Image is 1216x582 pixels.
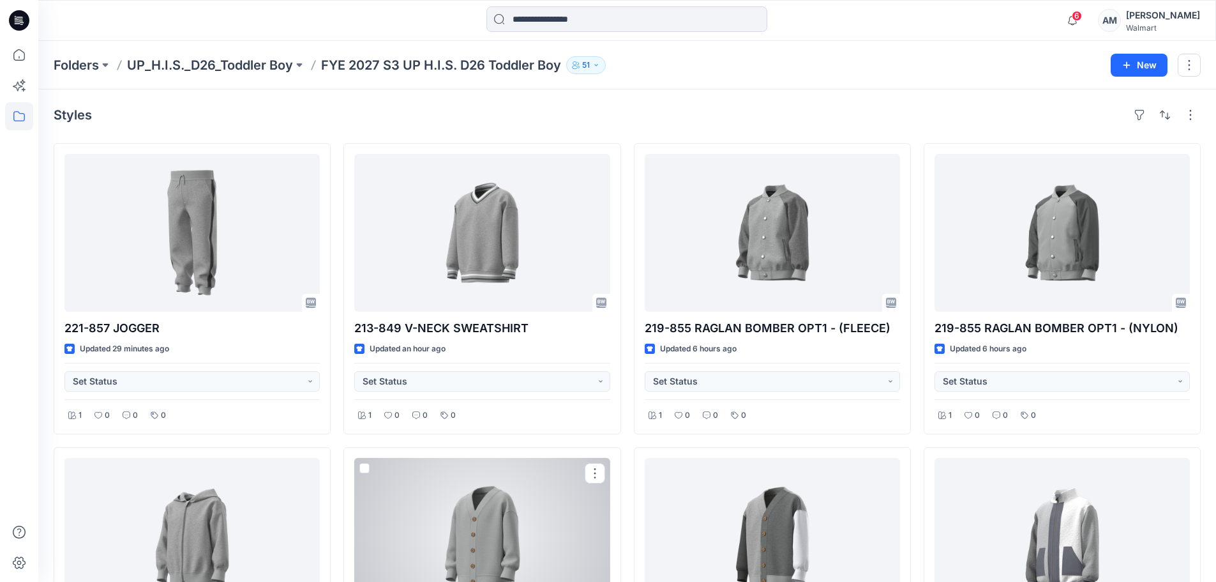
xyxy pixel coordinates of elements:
[354,319,610,337] p: 213-849 V-NECK SWEATSHIRT
[975,409,980,422] p: 0
[1031,409,1036,422] p: 0
[1111,54,1167,77] button: New
[582,58,590,72] p: 51
[660,342,737,356] p: Updated 6 hours ago
[354,154,610,312] a: 213-849 V-NECK SWEATSHIRT
[741,409,746,422] p: 0
[659,409,662,422] p: 1
[80,342,169,356] p: Updated 29 minutes ago
[935,154,1190,312] a: 219-855 RAGLAN BOMBER OPT1 - (NYLON)
[370,342,446,356] p: Updated an hour ago
[1072,11,1082,21] span: 6
[127,56,293,74] a: UP_H.I.S._D26_Toddler Boy
[566,56,606,74] button: 51
[161,409,166,422] p: 0
[54,107,92,123] h4: Styles
[105,409,110,422] p: 0
[54,56,99,74] a: Folders
[1126,8,1200,23] div: [PERSON_NAME]
[79,409,82,422] p: 1
[64,154,320,312] a: 221-857 JOGGER
[1003,409,1008,422] p: 0
[713,409,718,422] p: 0
[64,319,320,337] p: 221-857 JOGGER
[935,319,1190,337] p: 219-855 RAGLAN BOMBER OPT1 - (NYLON)
[685,409,690,422] p: 0
[949,409,952,422] p: 1
[133,409,138,422] p: 0
[451,409,456,422] p: 0
[394,409,400,422] p: 0
[645,319,900,337] p: 219-855 RAGLAN BOMBER OPT1 - (FLEECE)
[645,154,900,312] a: 219-855 RAGLAN BOMBER OPT1 - (FLEECE)
[1098,9,1121,32] div: AM
[423,409,428,422] p: 0
[368,409,372,422] p: 1
[950,342,1026,356] p: Updated 6 hours ago
[1126,23,1200,33] div: Walmart
[321,56,561,74] p: FYE 2027 S3 UP H.I.S. D26 Toddler Boy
